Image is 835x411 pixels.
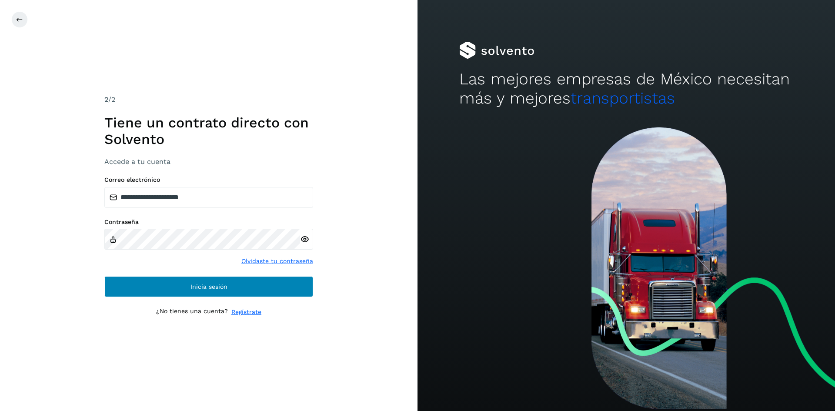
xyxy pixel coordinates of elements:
button: Inicia sesión [104,276,313,297]
span: transportistas [571,89,675,107]
span: 2 [104,95,108,104]
div: /2 [104,94,313,105]
span: Inicia sesión [190,284,227,290]
h3: Accede a tu cuenta [104,157,313,166]
h2: Las mejores empresas de México necesitan más y mejores [459,70,793,108]
h1: Tiene un contrato directo con Solvento [104,114,313,148]
p: ¿No tienes una cuenta? [156,307,228,317]
a: Regístrate [231,307,261,317]
label: Correo electrónico [104,176,313,184]
label: Contraseña [104,218,313,226]
a: Olvidaste tu contraseña [241,257,313,266]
